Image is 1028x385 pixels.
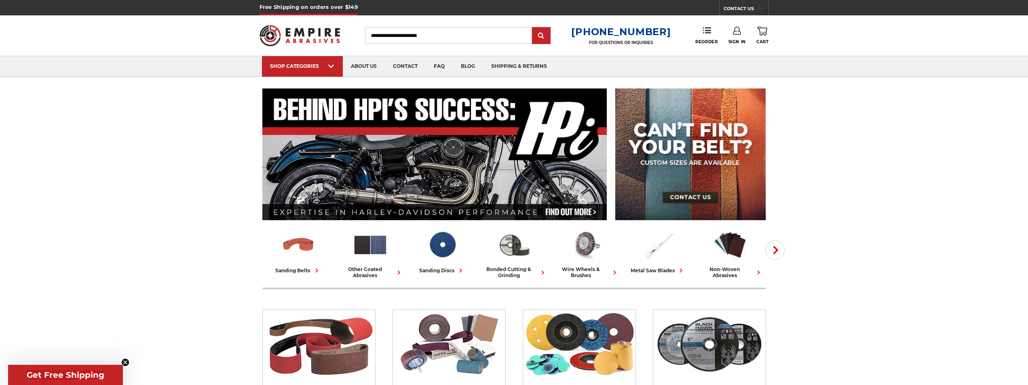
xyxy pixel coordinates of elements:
[419,266,465,275] div: sanding discs
[263,310,375,379] img: Sanding Belts
[615,88,766,220] img: promo banner for custom belts.
[270,63,335,69] div: SHOP CATEGORIES
[640,227,676,262] img: Metal Saw Blades
[571,26,671,38] a: [PHONE_NUMBER]
[8,365,123,385] div: Get Free ShippingClose teaser
[756,27,768,44] a: Cart
[453,56,483,77] a: blog
[533,28,549,44] input: Submit
[426,56,453,77] a: faq
[631,266,685,275] div: metal saw blades
[385,56,426,77] a: contact
[410,227,475,275] a: sanding discs
[266,227,331,275] a: sanding belts
[553,227,619,278] a: wire wheels & brushes
[121,358,129,366] button: Close teaser
[695,27,718,44] a: Reorder
[27,370,104,380] span: Get Free Shipping
[343,56,385,77] a: about us
[724,4,768,15] a: CONTACT US
[424,227,460,262] img: Sanding Discs
[338,266,403,278] div: other coated abrasives
[765,240,785,260] button: Next
[353,227,388,262] img: Other Coated Abrasives
[697,266,763,278] div: non-woven abrasives
[625,227,691,275] a: metal saw blades
[653,310,766,379] img: Bonded Cutting & Grinding
[281,227,316,262] img: Sanding Belts
[393,310,505,379] img: Other Coated Abrasives
[568,227,604,262] img: Wire Wheels & Brushes
[481,266,547,278] div: bonded cutting & grinding
[728,39,746,44] span: Sign In
[756,39,768,44] span: Cart
[262,88,607,220] img: Banner for an interview featuring Horsepower Inc who makes Harley performance upgrades featured o...
[260,20,340,51] img: Empire Abrasives
[483,56,555,77] a: shipping & returns
[481,227,547,278] a: bonded cutting & grinding
[338,227,403,278] a: other coated abrasives
[553,266,619,278] div: wire wheels & brushes
[695,39,718,44] span: Reorder
[276,266,321,275] div: sanding belts
[571,40,671,45] p: FOR QUESTIONS OR INQUIRIES
[712,227,748,262] img: Non-woven Abrasives
[697,227,763,278] a: non-woven abrasives
[496,227,532,262] img: Bonded Cutting & Grinding
[523,310,635,379] img: Sanding Discs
